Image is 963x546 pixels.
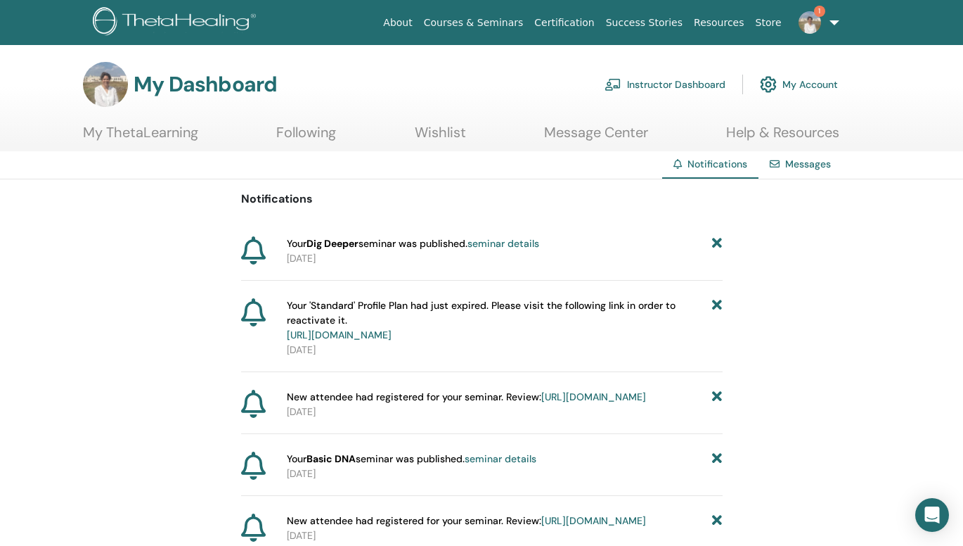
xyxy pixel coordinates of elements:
[83,62,128,107] img: default.jpg
[287,466,723,481] p: [DATE]
[541,391,646,403] a: [URL][DOMAIN_NAME]
[750,10,787,36] a: Store
[287,390,646,405] span: New attendee had registered for your seminar. Review:
[287,329,392,341] a: [URL][DOMAIN_NAME]
[760,69,838,100] a: My Account
[465,452,536,465] a: seminar details
[726,124,839,151] a: Help & Resources
[544,124,648,151] a: Message Center
[785,158,831,170] a: Messages
[418,10,529,36] a: Courses & Seminars
[276,124,336,151] a: Following
[287,343,723,357] p: [DATE]
[306,452,356,465] strong: Basic DNA
[287,405,723,419] p: [DATE]
[287,251,723,266] p: [DATE]
[93,7,261,39] img: logo.png
[377,10,418,36] a: About
[605,69,725,100] a: Instructor Dashboard
[287,236,539,251] span: Your seminar was published.
[915,498,949,532] div: Open Intercom Messenger
[605,78,621,91] img: chalkboard-teacher.svg
[241,191,723,208] p: Notifications
[814,6,825,17] span: 1
[600,10,688,36] a: Success Stories
[467,237,539,250] a: seminar details
[541,514,646,527] a: [URL][DOMAIN_NAME]
[287,528,723,543] p: [DATE]
[287,514,646,528] span: New attendee had registered for your seminar. Review:
[415,124,466,151] a: Wishlist
[687,158,747,170] span: Notifications
[134,72,277,97] h3: My Dashboard
[287,298,713,343] span: Your 'Standard' Profile Plan had just expired. Please visit the following link in order to reacti...
[760,72,777,96] img: cog.svg
[306,237,358,250] strong: Dig Deeper
[287,452,536,466] span: Your seminar was published.
[529,10,600,36] a: Certification
[688,10,750,36] a: Resources
[799,11,821,34] img: default.jpg
[83,124,198,151] a: My ThetaLearning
